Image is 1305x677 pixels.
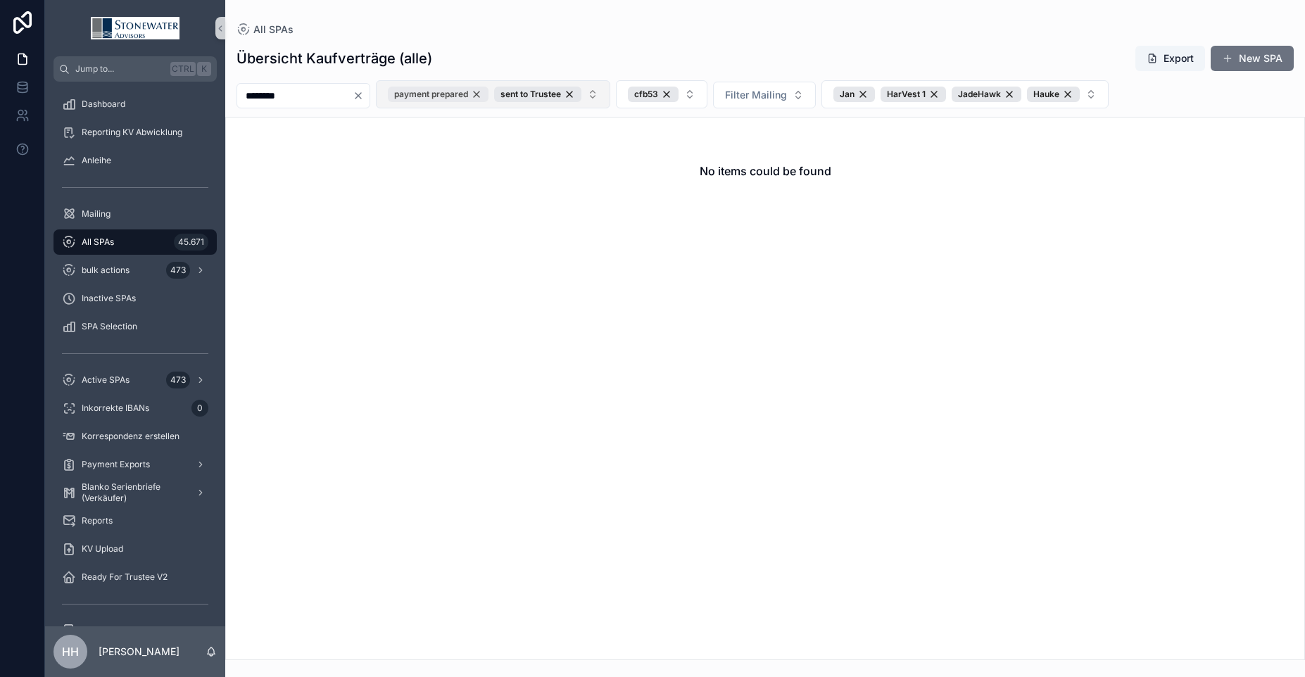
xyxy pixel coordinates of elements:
button: Unselect 11 [628,87,679,102]
span: Korrespondenz erstellen [82,431,179,442]
div: 0 [191,400,208,417]
span: Inkorrekte IBANs [82,403,149,414]
span: HarVest 1 [887,89,926,100]
a: Korrespondenz erstellen [53,424,217,449]
h2: No items could be found [700,163,831,179]
span: All SPAs [253,23,294,37]
span: bulk actions [82,265,130,276]
div: 45.671 [174,234,208,251]
span: Ready For Trustee V2 [82,571,168,583]
p: [PERSON_NAME] [99,645,179,659]
span: Active SPAs [82,374,130,386]
span: K [198,63,210,75]
span: Payment Exports [82,459,150,470]
a: Payment Exports [53,452,217,477]
button: Unselect 8 [833,87,875,102]
a: All SPAs [237,23,294,37]
div: scrollable content [45,82,225,626]
h1: Übersicht Kaufverträge (alle) [237,49,432,68]
button: Jump to...CtrlK [53,56,217,82]
button: Unselect SENT_TO_TRUSTEE [494,87,581,102]
span: Ctrl [170,62,196,76]
span: KV Upload [82,543,123,555]
span: Jump to... [75,63,165,75]
span: Hauke [1033,89,1059,100]
div: sent to Trustee [494,87,581,102]
a: Mailing [53,201,217,227]
button: New SPA [1211,46,1294,71]
a: Inkorrekte IBANs0 [53,396,217,421]
span: Filter Mailing [725,88,787,102]
button: Select Button [713,82,816,108]
button: Export [1135,46,1205,71]
a: Reports [53,508,217,533]
img: App logo [91,17,179,39]
span: cfb53 [634,89,658,100]
a: Active SPAs473 [53,367,217,393]
a: Fund Selection [53,618,217,643]
button: Select Button [821,80,1109,108]
button: Select Button [616,80,707,108]
button: Clear [353,90,370,101]
span: Anleihe [82,155,111,166]
a: Ready For Trustee V2 [53,564,217,590]
span: Inactive SPAs [82,293,136,304]
button: Select Button [376,80,610,108]
a: Inactive SPAs [53,286,217,311]
span: SPA Selection [82,321,137,332]
a: SPA Selection [53,314,217,339]
span: JadeHawk [958,89,1001,100]
a: KV Upload [53,536,217,562]
span: Mailing [82,208,111,220]
a: Dashboard [53,91,217,117]
a: All SPAs45.671 [53,229,217,255]
span: HH [62,643,79,660]
span: Reporting KV Abwicklung [82,127,182,138]
div: 473 [166,372,190,388]
span: Reports [82,515,113,526]
button: Unselect PAYMENT_PREPARED [388,87,488,102]
span: All SPAs [82,236,114,248]
div: 473 [166,262,190,279]
a: Blanko Serienbriefe (Verkäufer) [53,480,217,505]
span: Fund Selection [82,625,141,636]
div: payment prepared [388,87,488,102]
a: Anleihe [53,148,217,173]
button: Unselect 47587 [881,87,946,102]
span: Blanko Serienbriefe (Verkäufer) [82,481,184,504]
button: Unselect 13 [1027,87,1080,102]
a: bulk actions473 [53,258,217,283]
span: Jan [840,89,855,100]
span: Dashboard [82,99,125,110]
button: Unselect 16 [952,87,1021,102]
a: Reporting KV Abwicklung [53,120,217,145]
